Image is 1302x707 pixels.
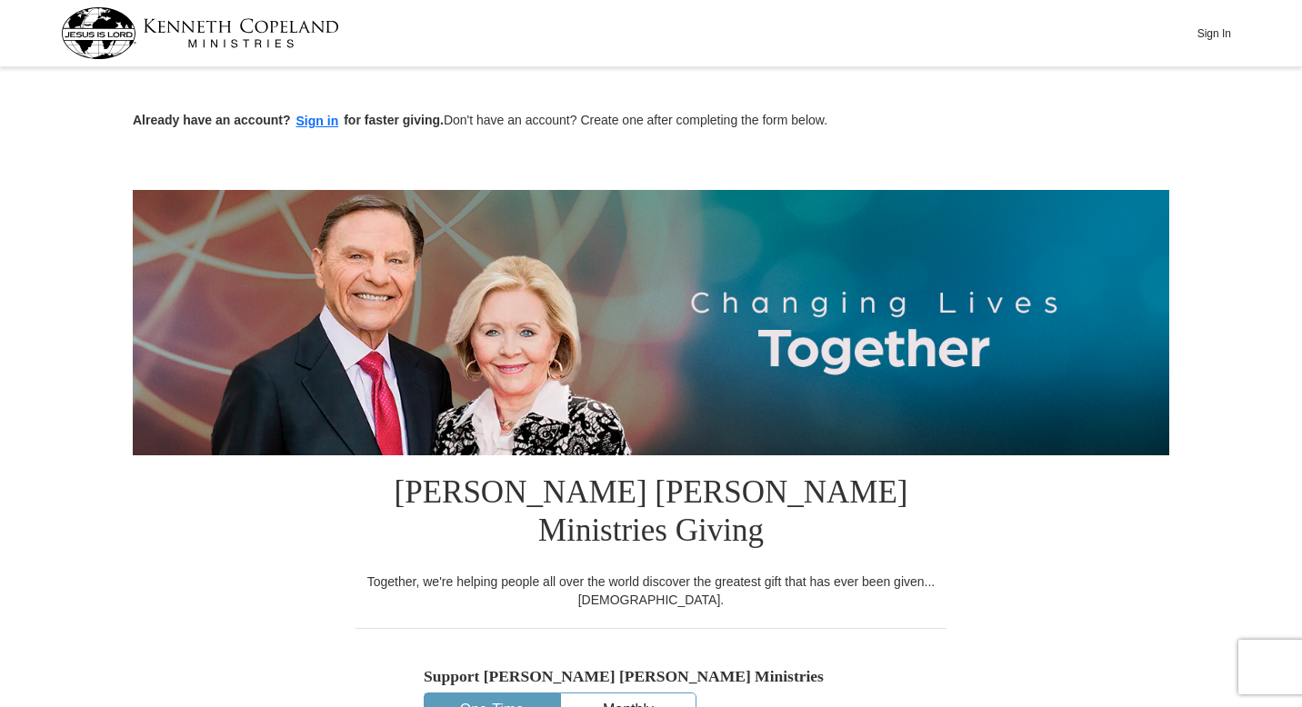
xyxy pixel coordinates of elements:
[424,667,878,686] h5: Support [PERSON_NAME] [PERSON_NAME] Ministries
[133,113,444,127] strong: Already have an account? for faster giving.
[291,111,345,132] button: Sign in
[61,7,339,59] img: kcm-header-logo.svg
[356,573,946,609] div: Together, we're helping people all over the world discover the greatest gift that has ever been g...
[1187,19,1241,47] button: Sign In
[356,455,946,573] h1: [PERSON_NAME] [PERSON_NAME] Ministries Giving
[133,111,1169,132] p: Don't have an account? Create one after completing the form below.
